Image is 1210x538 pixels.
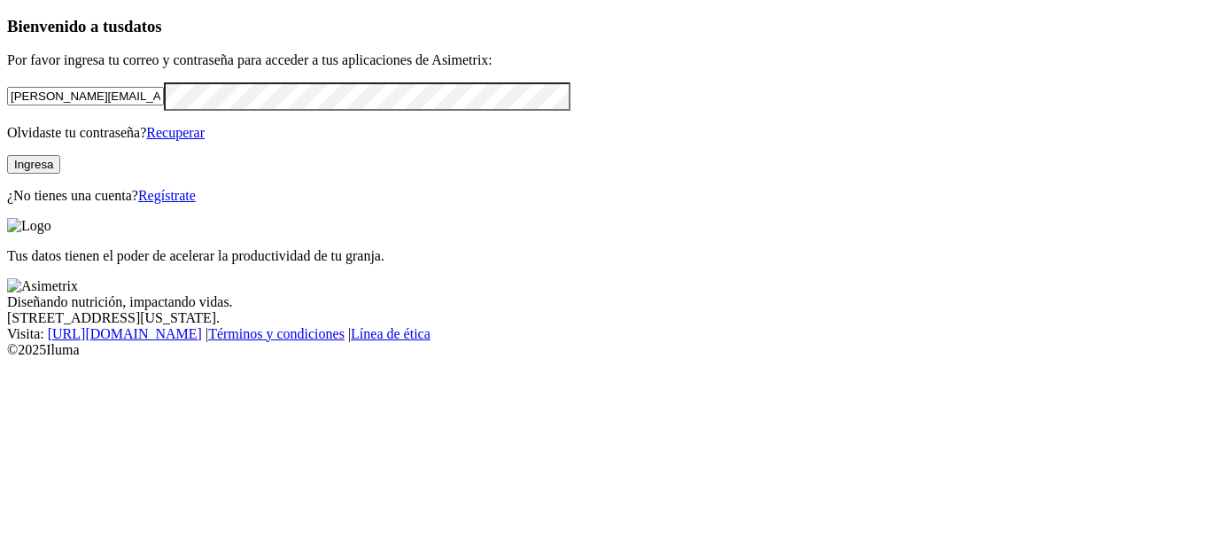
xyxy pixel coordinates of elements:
[7,218,51,234] img: Logo
[7,342,1203,358] div: © 2025 Iluma
[7,87,164,105] input: Tu correo
[7,17,1203,36] h3: Bienvenido a tus
[7,155,60,174] button: Ingresa
[7,125,1203,141] p: Olvidaste tu contraseña?
[7,294,1203,310] div: Diseñando nutrición, impactando vidas.
[124,17,162,35] span: datos
[7,310,1203,326] div: [STREET_ADDRESS][US_STATE].
[7,188,1203,204] p: ¿No tienes una cuenta?
[7,248,1203,264] p: Tus datos tienen el poder de acelerar la productividad de tu granja.
[7,278,78,294] img: Asimetrix
[48,326,202,341] a: [URL][DOMAIN_NAME]
[7,326,1203,342] div: Visita : | |
[7,52,1203,68] p: Por favor ingresa tu correo y contraseña para acceder a tus aplicaciones de Asimetrix:
[208,326,345,341] a: Términos y condiciones
[351,326,430,341] a: Línea de ética
[138,188,196,203] a: Regístrate
[146,125,205,140] a: Recuperar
